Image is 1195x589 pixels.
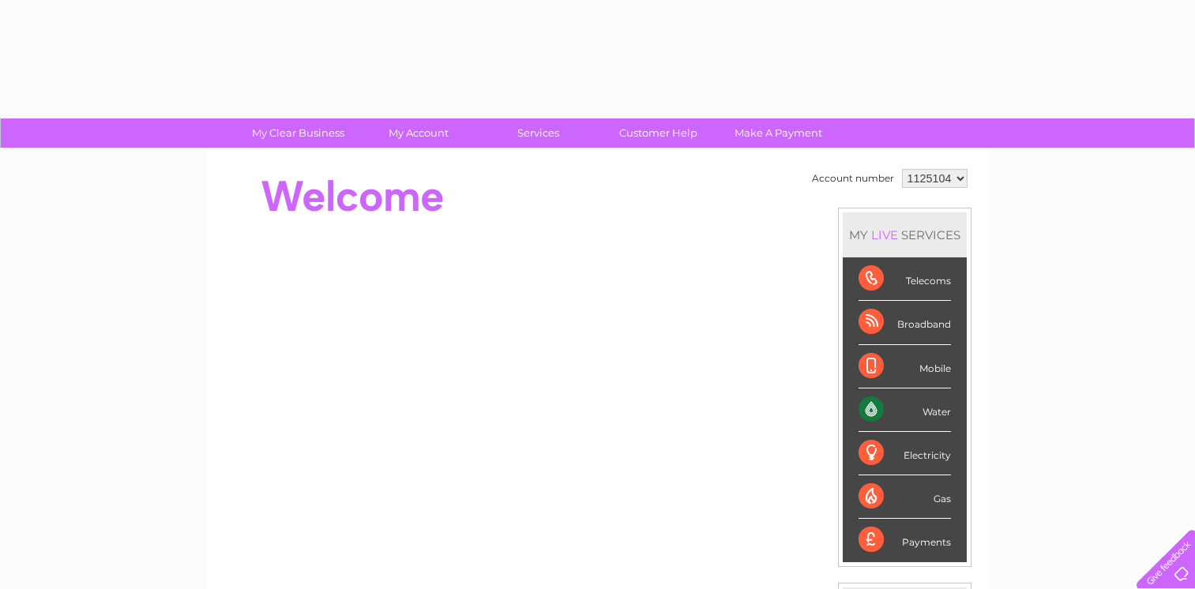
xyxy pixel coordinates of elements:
div: MY SERVICES [843,212,967,257]
a: Make A Payment [713,118,844,148]
div: LIVE [868,227,901,242]
div: Mobile [859,345,951,388]
div: Telecoms [859,257,951,301]
a: Services [473,118,603,148]
a: My Clear Business [233,118,363,148]
div: Water [859,388,951,432]
a: Customer Help [593,118,723,148]
div: Electricity [859,432,951,475]
a: My Account [353,118,483,148]
div: Gas [859,475,951,519]
div: Broadband [859,301,951,344]
div: Payments [859,519,951,561]
td: Account number [808,165,898,192]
